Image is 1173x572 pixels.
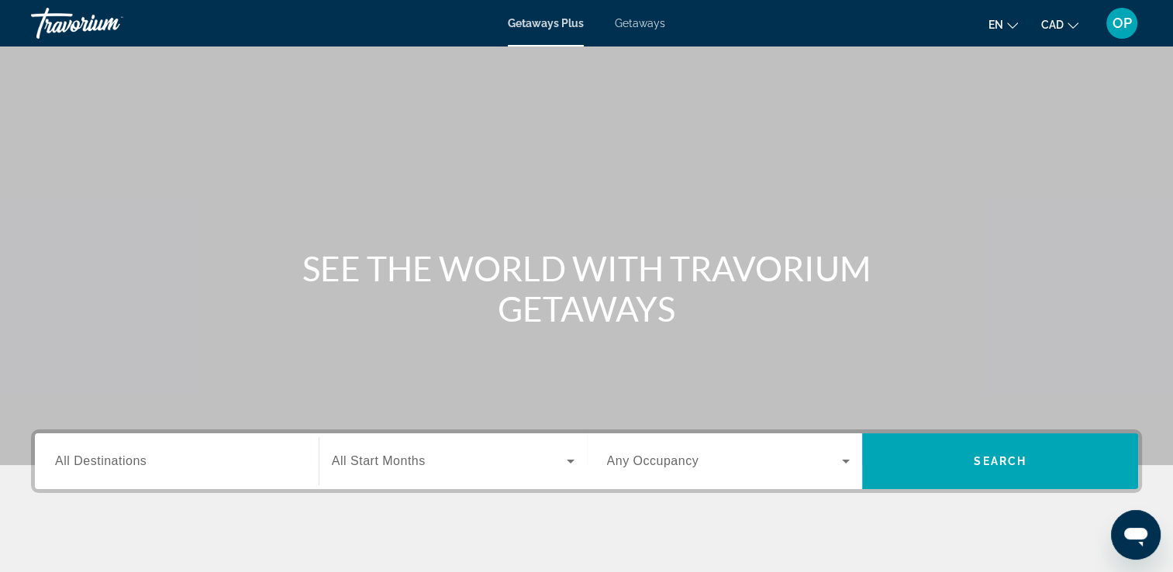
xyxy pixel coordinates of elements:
[862,433,1138,489] button: Search
[1041,13,1078,36] button: Change currency
[1102,7,1142,40] button: User Menu
[974,455,1026,467] span: Search
[508,17,584,29] a: Getaways Plus
[1041,19,1064,31] span: CAD
[55,454,147,467] span: All Destinations
[607,454,699,467] span: Any Occupancy
[296,248,878,329] h1: SEE THE WORLD WITH TRAVORIUM GETAWAYS
[35,433,1138,489] div: Search widget
[1111,510,1161,560] iframe: Button to launch messaging window
[1113,16,1132,31] span: OP
[988,13,1018,36] button: Change language
[31,3,186,43] a: Travorium
[988,19,1003,31] span: en
[615,17,665,29] a: Getaways
[332,454,426,467] span: All Start Months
